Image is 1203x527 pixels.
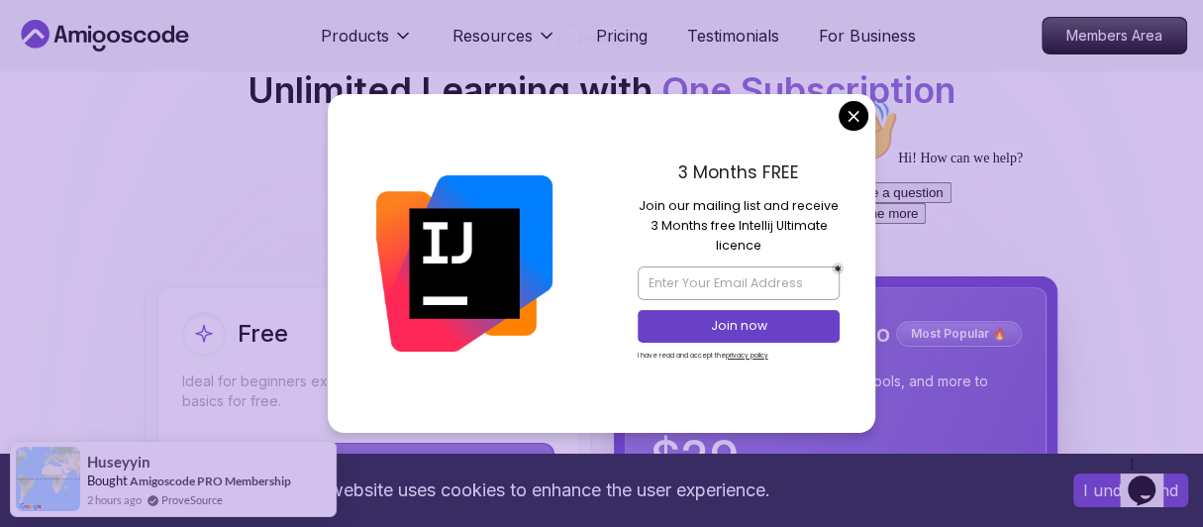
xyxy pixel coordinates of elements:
img: :wave: [8,8,71,71]
button: Start Learning for Free [182,443,554,488]
a: Pricing [596,24,648,48]
span: One Subscription [661,68,955,112]
span: Bought [87,473,128,488]
span: Huseyyin [87,454,150,471]
iframe: chat widget [1120,448,1183,507]
span: 2 hours ago [87,491,142,508]
div: 👋Hi! How can we help?I have a questionTell me more [8,8,364,133]
p: Start Learning for Free [183,444,553,487]
p: Resources [452,24,533,48]
h2: Free [238,318,288,350]
h2: Unlimited Learning with [248,70,955,110]
a: Amigoscode PRO Membership [130,474,291,488]
a: ProveSource [161,491,223,508]
button: I have a question [8,91,125,112]
img: provesource social proof notification image [16,447,80,511]
iframe: chat widget [827,91,1183,438]
button: Accept cookies [1073,474,1188,507]
a: Testimonials [687,24,779,48]
p: Products [321,24,389,48]
p: Members Area [1043,18,1186,53]
button: Tell me more [8,112,99,133]
a: For Business [819,24,916,48]
button: Products [321,24,413,63]
p: Ideal for beginners exploring coding and learning the basics for free. [182,371,554,411]
a: Members Area [1042,17,1187,54]
span: Hi! How can we help? [8,59,196,74]
div: This website uses cookies to enhance the user experience. [15,469,1044,512]
button: Resources [452,24,556,63]
p: $ 29 [650,435,740,482]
